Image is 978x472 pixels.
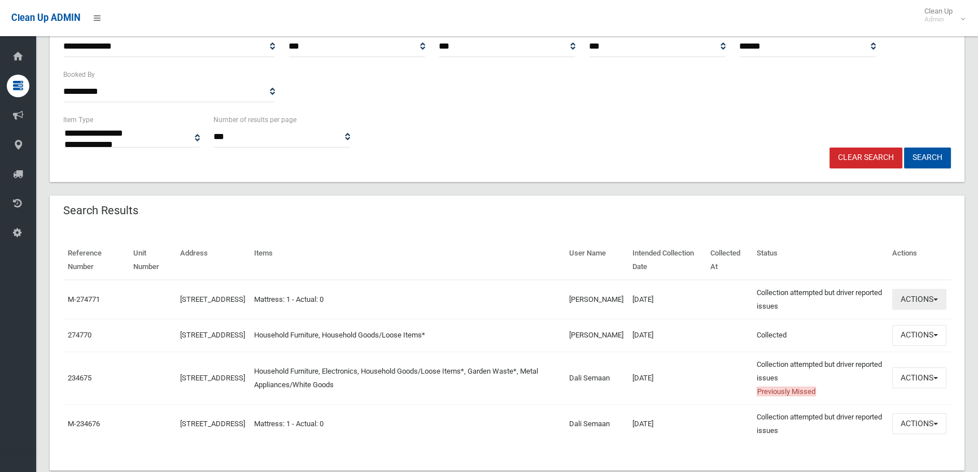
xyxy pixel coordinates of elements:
th: Status [752,241,888,280]
th: Collected At [706,241,752,280]
button: Actions [892,325,946,346]
span: Previously Missed [757,387,816,396]
a: [STREET_ADDRESS] [180,419,245,428]
button: Search [904,148,951,168]
a: 234675 [68,374,91,382]
button: Actions [892,413,946,434]
th: Intended Collection Date [628,241,706,280]
td: Dali Semaan [565,404,628,443]
td: [DATE] [628,352,706,404]
td: Dali Semaan [565,352,628,404]
td: Household Furniture, Household Goods/Loose Items* [250,319,565,352]
a: M-234676 [68,419,100,428]
td: Collection attempted but driver reported issues [752,404,888,443]
td: [PERSON_NAME] [565,319,628,352]
td: Mattress: 1 - Actual: 0 [250,404,565,443]
th: User Name [565,241,628,280]
td: Household Furniture, Electronics, Household Goods/Loose Items*, Garden Waste*, Metal Appliances/W... [250,352,565,404]
td: [DATE] [628,280,706,319]
header: Search Results [50,200,152,222]
a: M-274771 [68,295,100,304]
button: Actions [892,289,946,310]
td: Collection attempted but driver reported issues [752,280,888,319]
td: [DATE] [628,404,706,443]
a: 274770 [68,331,91,339]
td: [DATE] [628,319,706,352]
label: Item Type [63,114,93,126]
th: Actions [888,241,951,280]
td: Collection attempted but driver reported issues [752,352,888,404]
td: Mattress: 1 - Actual: 0 [250,280,565,319]
label: Booked By [63,68,95,81]
button: Actions [892,367,946,388]
th: Address [176,241,250,280]
th: Unit Number [129,241,176,280]
a: [STREET_ADDRESS] [180,374,245,382]
th: Items [250,241,565,280]
span: Clean Up [919,7,964,24]
label: Number of results per page [213,114,296,126]
span: Clean Up ADMIN [11,12,80,23]
a: [STREET_ADDRESS] [180,295,245,304]
td: Collected [752,319,888,352]
th: Reference Number [63,241,129,280]
small: Admin [924,15,953,24]
td: [PERSON_NAME] [565,280,628,319]
a: Clear Search [829,148,902,168]
a: [STREET_ADDRESS] [180,331,245,339]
